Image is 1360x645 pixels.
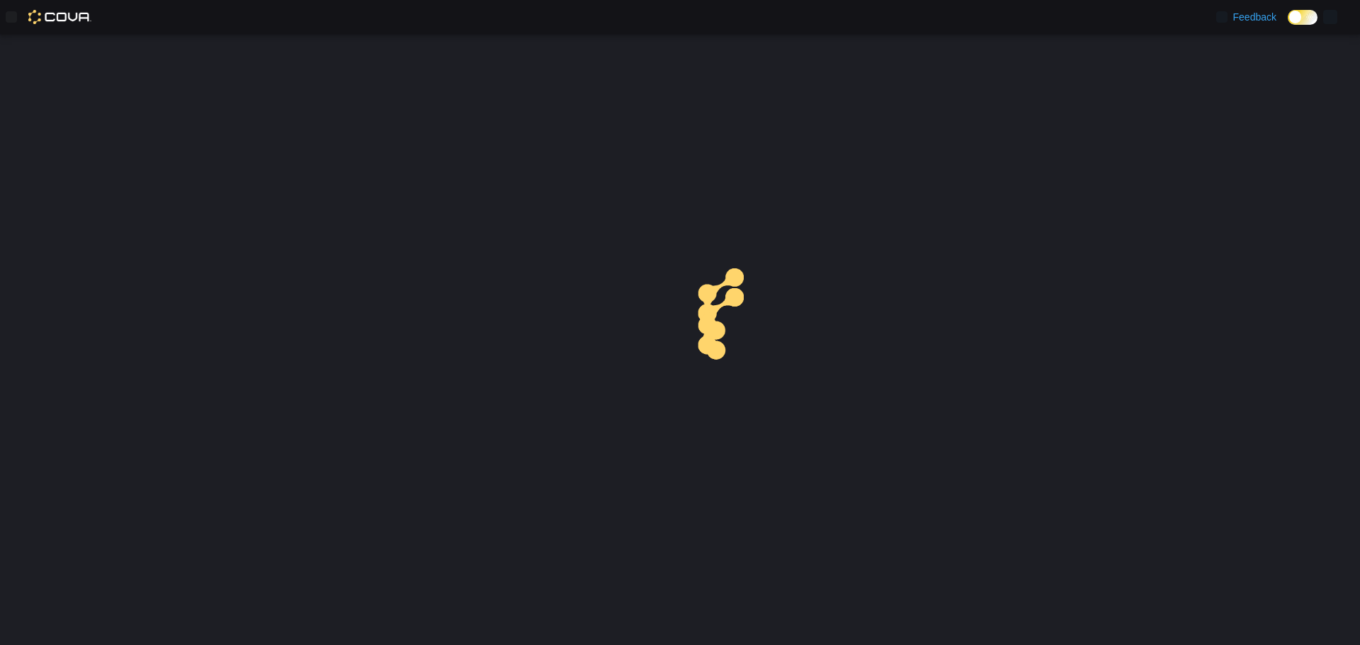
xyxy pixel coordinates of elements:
[1233,10,1276,24] span: Feedback
[1288,10,1317,25] input: Dark Mode
[1211,3,1282,31] a: Feedback
[28,10,91,24] img: Cova
[680,258,786,364] img: cova-loader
